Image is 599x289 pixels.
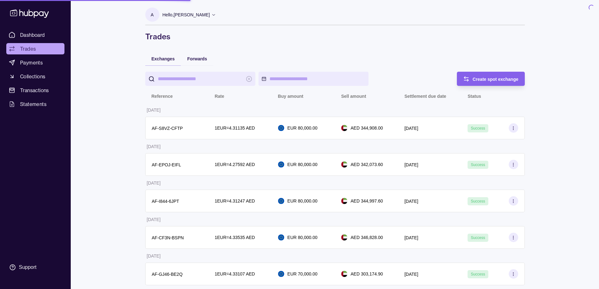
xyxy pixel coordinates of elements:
[471,199,485,203] span: Success
[341,125,347,131] img: ae
[287,234,318,241] p: EUR 80,000.00
[6,57,64,68] a: Payments
[471,163,485,167] span: Success
[341,161,347,168] img: ae
[147,144,161,149] p: [DATE]
[215,270,255,277] p: 1 EUR = 4.33107 AED
[20,45,36,53] span: Trades
[473,77,519,82] span: Create spot exchange
[287,161,318,168] p: EUR 80,000.00
[404,235,418,240] p: [DATE]
[158,72,243,86] input: search
[6,98,64,110] a: Statements
[471,236,485,240] span: Success
[457,72,525,86] button: Create spot exchange
[351,197,383,204] p: AED 344,997.60
[19,264,36,271] div: Support
[147,253,161,258] p: [DATE]
[404,272,418,277] p: [DATE]
[6,43,64,54] a: Trades
[6,29,64,41] a: Dashboard
[6,71,64,82] a: Collections
[404,94,446,99] p: Settlement due date
[351,125,383,131] p: AED 344,908.00
[287,125,318,131] p: EUR 80,000.00
[215,125,255,131] p: 1 EUR = 4.31135 AED
[152,235,184,240] p: AF-CF3N-BSPN
[278,271,284,277] img: eu
[287,197,318,204] p: EUR 80,000.00
[152,56,175,61] span: Exchanges
[6,261,64,274] a: Support
[468,94,481,99] p: Status
[152,162,181,167] p: AF-EPOJ-EIFL
[152,126,183,131] p: AF-S8VZ-CFTP
[341,94,366,99] p: Sell amount
[6,85,64,96] a: Transactions
[278,198,284,204] img: eu
[20,86,49,94] span: Transactions
[215,161,255,168] p: 1 EUR = 4.27592 AED
[163,11,210,18] p: Hello, [PERSON_NAME]
[404,126,418,131] p: [DATE]
[341,198,347,204] img: ae
[278,234,284,241] img: eu
[187,56,207,61] span: Forwards
[287,270,318,277] p: EUR 70,000.00
[351,234,383,241] p: AED 346,828.00
[404,162,418,167] p: [DATE]
[20,31,45,39] span: Dashboard
[215,94,224,99] p: Rate
[145,31,525,42] h1: Trades
[20,59,43,66] span: Payments
[278,161,284,168] img: eu
[151,11,153,18] p: A
[152,94,173,99] p: Reference
[215,197,255,204] p: 1 EUR = 4.31247 AED
[341,234,347,241] img: ae
[341,271,347,277] img: ae
[20,100,47,108] span: Statements
[152,199,179,204] p: AF-I844-6JPT
[278,125,284,131] img: eu
[351,161,383,168] p: AED 342,073.60
[215,234,255,241] p: 1 EUR = 4.33535 AED
[471,272,485,276] span: Success
[147,217,161,222] p: [DATE]
[404,199,418,204] p: [DATE]
[471,126,485,131] span: Success
[351,270,383,277] p: AED 303,174.90
[20,73,45,80] span: Collections
[147,181,161,186] p: [DATE]
[147,108,161,113] p: [DATE]
[152,272,183,277] p: AF-GJ46-BE2Q
[278,94,303,99] p: Buy amount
